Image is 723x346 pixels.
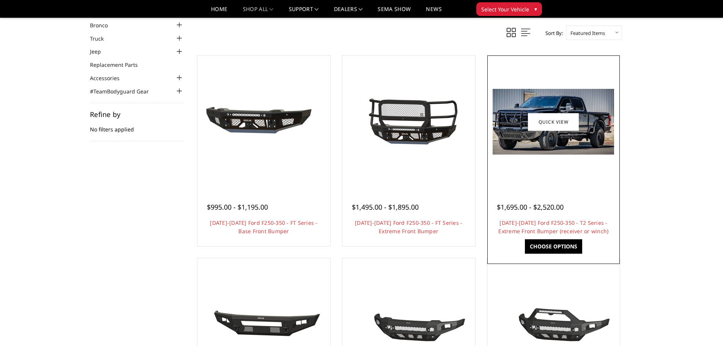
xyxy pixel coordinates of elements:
span: $1,495.00 - $1,895.00 [352,202,419,212]
a: Choose Options [525,239,582,254]
a: 2023-2025 Ford F250-350 - FT Series - Base Front Bumper [199,57,328,186]
h5: Refine by [90,111,184,118]
img: 2023-2025 Ford F250-350 - FT Series - Base Front Bumper [203,93,324,150]
a: SEMA Show [378,6,411,17]
a: Accessories [90,74,129,82]
span: ▾ [534,5,537,13]
div: No filters applied [90,111,184,141]
a: 2023-2026 Ford F250-350 - T2 Series - Extreme Front Bumper (receiver or winch) 2023-2026 Ford F25... [489,57,618,186]
a: Dealers [334,6,363,17]
span: $995.00 - $1,195.00 [207,202,268,212]
a: Truck [90,35,113,43]
span: Select Your Vehicle [481,5,529,13]
a: Jeep [90,47,110,55]
a: [DATE]-[DATE] Ford F250-350 - FT Series - Extreme Front Bumper [355,219,462,235]
a: [DATE]-[DATE] Ford F250-350 - FT Series - Base Front Bumper [210,219,317,235]
a: Support [289,6,319,17]
label: Sort By: [541,27,563,39]
span: $1,695.00 - $2,520.00 [497,202,564,212]
a: 2023-2026 Ford F250-350 - FT Series - Extreme Front Bumper 2023-2026 Ford F250-350 - FT Series - ... [344,57,473,186]
a: Bronco [90,21,117,29]
img: 2023-2026 Ford F250-350 - T2 Series - Extreme Front Bumper (receiver or winch) [493,89,614,155]
a: News [426,6,441,17]
a: shop all [243,6,274,17]
a: Quick view [528,113,579,131]
a: [DATE]-[DATE] Ford F250-350 - T2 Series - Extreme Front Bumper (receiver or winch) [498,219,608,235]
a: Home [211,6,227,17]
a: #TeamBodyguard Gear [90,87,158,95]
button: Select Your Vehicle [476,2,542,16]
a: Replacement Parts [90,61,147,69]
